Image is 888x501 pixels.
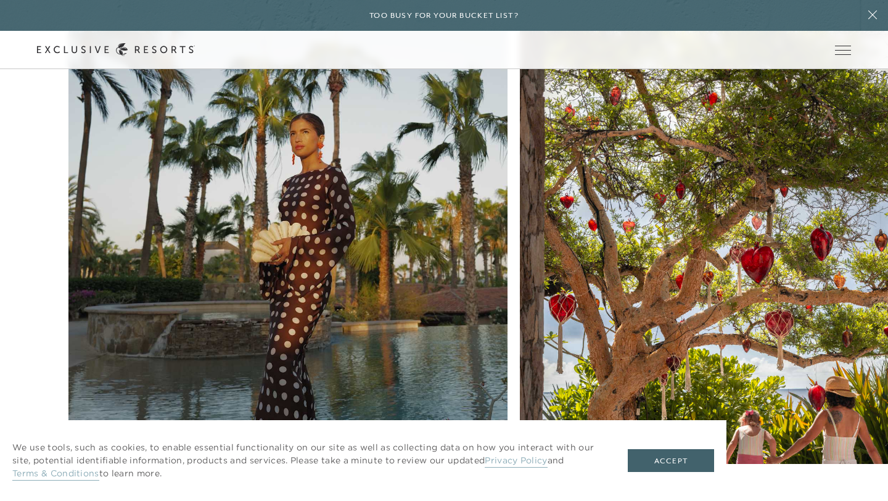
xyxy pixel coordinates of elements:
p: We use tools, such as cookies, to enable essential functionality on our site as well as collectin... [12,441,603,480]
button: Accept [628,449,714,473]
h6: Too busy for your bucket list? [369,10,519,22]
button: Open navigation [835,46,851,54]
a: Terms & Conditions [12,468,99,481]
a: TravelLos Cabos with [PERSON_NAME] [68,2,508,487]
a: Privacy Policy [485,455,547,468]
